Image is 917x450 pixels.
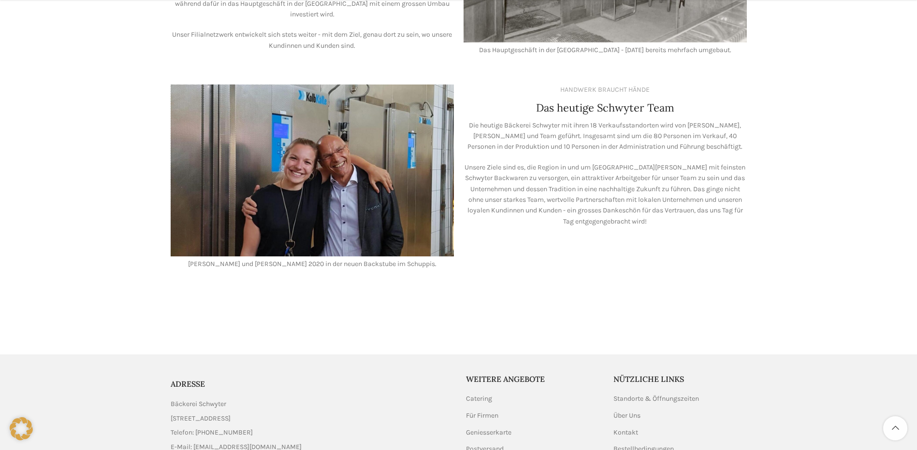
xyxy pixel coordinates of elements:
h5: Weitere Angebote [466,374,599,384]
a: Scroll to top button [883,416,907,440]
div: HANDWERK BRAUCHT HÄNDE [560,84,650,95]
a: Kontakt [613,428,639,437]
span: [STREET_ADDRESS] [171,413,231,424]
a: Standorte & Öffnungszeiten [613,394,700,404]
p: Die heutige Bäckerei Schwyter mit ihren 18 Verkaufsstandorten wird von [PERSON_NAME], [PERSON_NAM... [464,120,747,153]
p: [PERSON_NAME] und [PERSON_NAME] 2020 in der neuen Backstube im Schuppis. [171,259,454,269]
span: Bäckerei Schwyter [171,399,226,409]
span: Unser Filialnetzwerk entwickelt sich stets weiter - mit dem Ziel, genau dort zu sein, wo unsere K... [172,30,452,49]
p: Unsere Ziele sind es, die Region in und um [GEOGRAPHIC_DATA][PERSON_NAME] mit feinsten Schwyter B... [464,162,747,227]
a: Catering [466,394,493,404]
a: Über Uns [613,411,641,421]
h5: Nützliche Links [613,374,747,384]
a: Geniesserkarte [466,428,512,437]
a: List item link [171,427,451,438]
span: ADRESSE [171,379,205,389]
span: Das Hauptgeschäft in der [GEOGRAPHIC_DATA] - [DATE] bereits mehrfach umgebaut. [479,46,731,54]
a: Für Firmen [466,411,499,421]
h4: Das heutige Schwyter Team [536,100,674,115]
